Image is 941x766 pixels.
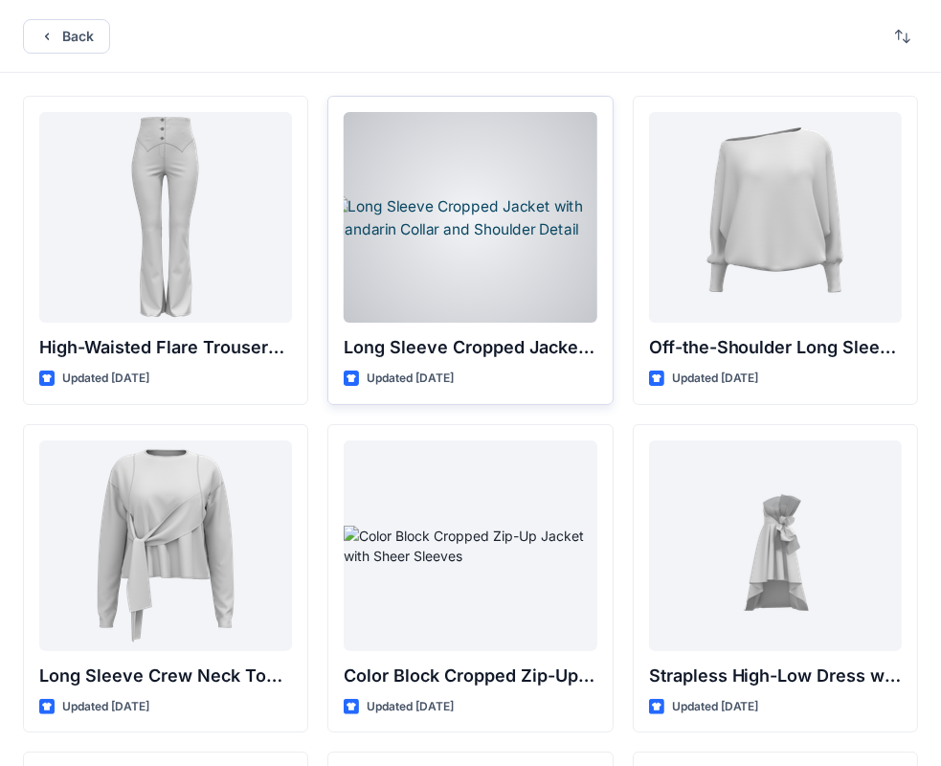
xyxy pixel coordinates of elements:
[367,697,454,717] p: Updated [DATE]
[62,697,149,717] p: Updated [DATE]
[344,663,596,689] p: Color Block Cropped Zip-Up Jacket with Sheer Sleeves
[649,663,902,689] p: Strapless High-Low Dress with Side Bow Detail
[367,369,454,389] p: Updated [DATE]
[39,112,292,323] a: High-Waisted Flare Trousers with Button Detail
[344,440,596,651] a: Color Block Cropped Zip-Up Jacket with Sheer Sleeves
[649,334,902,361] p: Off-the-Shoulder Long Sleeve Top
[344,112,596,323] a: Long Sleeve Cropped Jacket with Mandarin Collar and Shoulder Detail
[62,369,149,389] p: Updated [DATE]
[649,440,902,651] a: Strapless High-Low Dress with Side Bow Detail
[672,697,759,717] p: Updated [DATE]
[649,112,902,323] a: Off-the-Shoulder Long Sleeve Top
[672,369,759,389] p: Updated [DATE]
[39,663,292,689] p: Long Sleeve Crew Neck Top with Asymmetrical Tie Detail
[39,440,292,651] a: Long Sleeve Crew Neck Top with Asymmetrical Tie Detail
[344,334,596,361] p: Long Sleeve Cropped Jacket with Mandarin Collar and Shoulder Detail
[39,334,292,361] p: High-Waisted Flare Trousers with Button Detail
[23,19,110,54] button: Back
